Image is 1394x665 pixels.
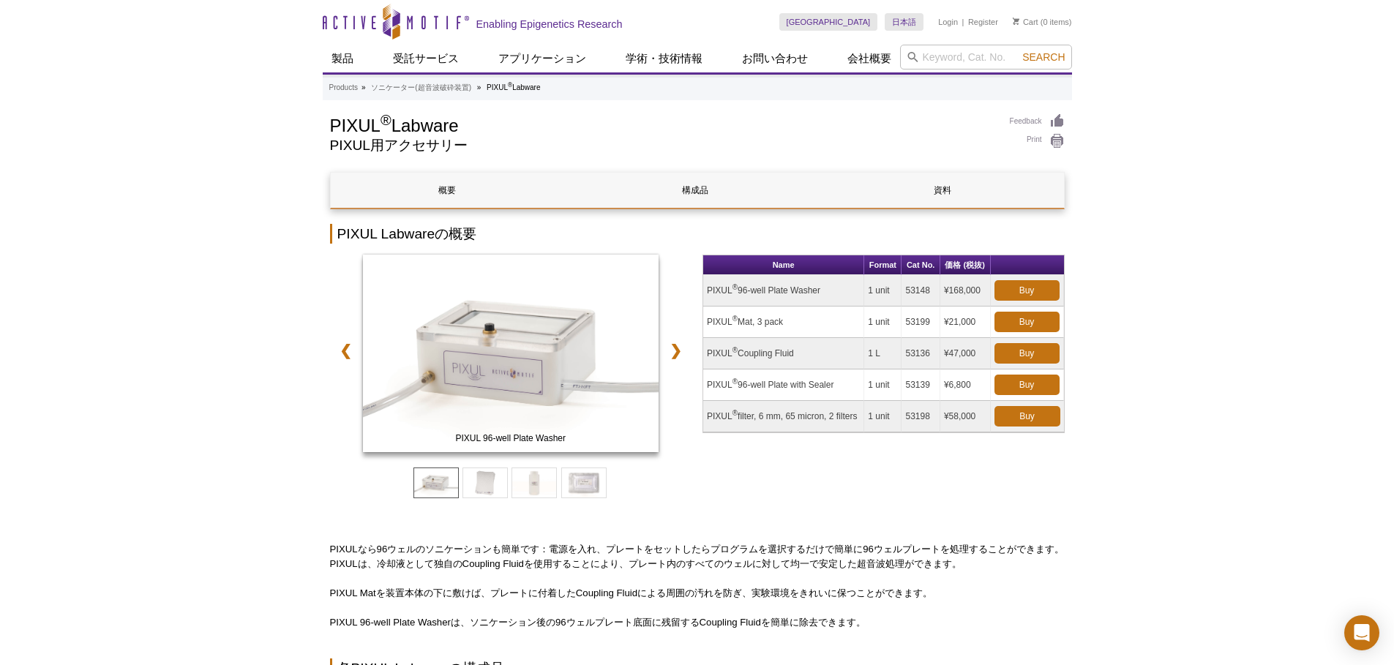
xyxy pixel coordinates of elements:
[329,81,358,94] a: Products
[363,255,659,452] img: PIXUL Plate Washer
[864,338,902,369] td: 1 L
[476,18,623,31] h2: Enabling Epigenetics Research
[864,275,902,307] td: 1 unit
[330,334,361,367] a: ❮
[732,377,738,386] sup: ®
[940,275,991,307] td: ¥168,000
[733,45,817,72] a: お問い合わせ
[1013,18,1019,25] img: Your Cart
[330,586,1065,601] p: PIXUL Matを装置本体の下に敷けば、プレートに付着したCoupling Fluidによる周囲の汚れを防ぎ、実験環境をきれいに保つことができます。
[940,369,991,401] td: ¥6,800
[962,13,964,31] li: |
[330,113,995,135] h1: PIXUL Labware
[902,369,940,401] td: 53139
[323,45,362,72] a: 製品
[361,83,366,91] li: »
[384,45,468,72] a: 受託サービス
[900,45,1072,69] input: Keyword, Cat. No.
[331,173,564,208] a: 概要
[1022,51,1065,63] span: Search
[902,275,940,307] td: 53148
[617,45,711,72] a: 学術・技術情報
[703,255,864,275] th: Name
[864,307,902,338] td: 1 unit
[330,139,995,152] h2: PIXUL用アクセサリー
[1344,615,1379,650] div: Open Intercom Messenger
[1010,133,1065,149] a: Print
[1018,50,1069,64] button: Search
[902,401,940,432] td: 53198
[703,275,864,307] td: PIXUL 96-well Plate Washer
[994,343,1060,364] a: Buy
[1013,13,1072,31] li: (0 items)
[902,307,940,338] td: 53199
[864,369,902,401] td: 1 unit
[994,375,1060,395] a: Buy
[885,13,923,31] a: 日本語
[968,17,998,27] a: Register
[994,280,1060,301] a: Buy
[779,13,878,31] a: [GEOGRAPHIC_DATA]
[732,346,738,354] sup: ®
[330,542,1065,571] p: PIXULなら96ウェルのソニケーションも簡単です：電源を入れ、プレートをセットしたらプログラムを選択するだけで簡単に96ウェルプレートを処理することができます。PIXULは、冷却液として独自の...
[330,224,1065,244] h2: PIXUL Labwareの概要
[732,409,738,417] sup: ®
[940,338,991,369] td: ¥47,000
[732,315,738,323] sup: ®
[864,401,902,432] td: 1 unit
[660,334,692,367] a: ❯
[490,45,595,72] a: アプリケーション
[864,255,902,275] th: Format
[703,401,864,432] td: PIXUL filter, 6 mm, 65 micron, 2 filters
[839,45,900,72] a: 会社概要
[994,312,1060,332] a: Buy
[1010,113,1065,129] a: Feedback
[938,17,958,27] a: Login
[940,307,991,338] td: ¥21,000
[940,401,991,432] td: ¥58,000
[732,283,738,291] sup: ®
[371,81,471,94] a: ソニケーター(超音波破砕装置)
[363,255,659,457] a: PIXUL 96-well Plate Washer
[1013,17,1038,27] a: Cart
[703,307,864,338] td: PIXUL Mat, 3 pack
[826,173,1060,208] a: 資料
[381,112,391,128] sup: ®
[508,81,512,89] sup: ®
[330,615,1065,630] p: PIXUL 96-well Plate Washerは、ソニケーション後の96ウェルプレート底面に残留するCoupling Fluidを簡単に除去できます。
[477,83,481,91] li: »
[487,83,540,91] li: PIXUL Labware
[902,255,940,275] th: Cat No.
[994,406,1060,427] a: Buy
[703,338,864,369] td: PIXUL Coupling Fluid
[940,255,991,275] th: 価格 (税抜)
[578,173,812,208] a: 構成品
[366,431,656,446] span: PIXUL 96-well Plate Washer
[703,369,864,401] td: PIXUL 96-well Plate with Sealer
[902,338,940,369] td: 53136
